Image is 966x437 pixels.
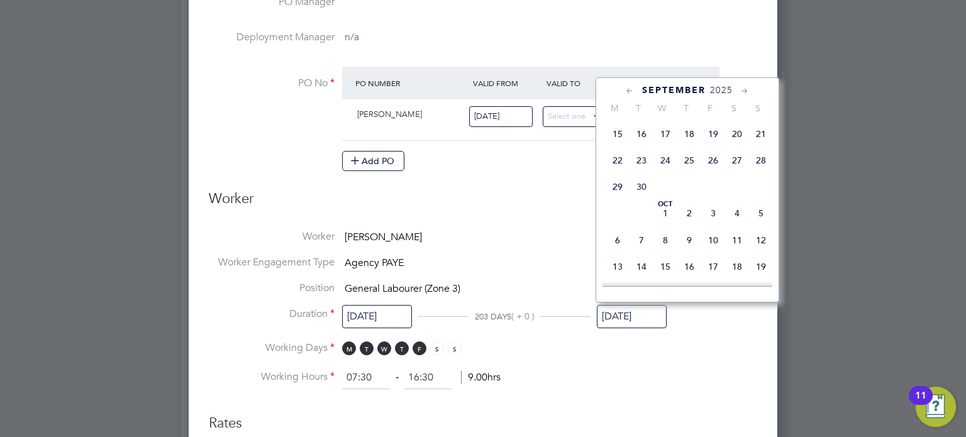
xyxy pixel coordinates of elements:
[630,228,653,252] span: 7
[725,228,749,252] span: 11
[749,148,773,172] span: 28
[653,228,677,252] span: 8
[677,228,701,252] span: 9
[677,148,701,172] span: 25
[597,305,667,328] input: Select one
[352,72,470,94] div: PO Number
[653,148,677,172] span: 24
[430,341,444,355] span: S
[606,148,630,172] span: 22
[616,72,690,94] div: Expiry
[710,85,733,96] span: 2025
[606,255,630,279] span: 13
[606,122,630,146] span: 15
[469,106,533,127] input: Select one
[470,72,543,94] div: Valid From
[342,305,412,328] input: Select one
[698,102,722,114] span: F
[626,102,650,114] span: T
[448,341,462,355] span: S
[630,122,653,146] span: 16
[653,201,677,225] span: 1
[511,311,535,322] span: ( + 0 )
[360,341,374,355] span: T
[701,255,725,279] span: 17
[395,341,409,355] span: T
[701,228,725,252] span: 10
[749,255,773,279] span: 19
[357,109,422,119] span: [PERSON_NAME]
[345,257,404,269] span: Agency PAYE
[725,255,749,279] span: 18
[674,102,698,114] span: T
[475,311,511,322] span: 203 DAYS
[345,282,460,295] span: General Labourer (Zone 3)
[209,341,335,355] label: Working Days
[606,175,630,199] span: 29
[602,102,626,114] span: M
[209,307,335,321] label: Duration
[377,341,391,355] span: W
[342,367,391,389] input: 08:00
[915,396,926,412] div: 11
[209,402,757,433] h3: Rates
[393,371,401,384] span: ‐
[209,370,335,384] label: Working Hours
[653,255,677,279] span: 15
[342,341,356,355] span: M
[653,201,677,207] span: Oct
[749,122,773,146] span: 21
[209,282,335,295] label: Position
[653,122,677,146] span: 17
[749,228,773,252] span: 12
[630,148,653,172] span: 23
[725,122,749,146] span: 20
[650,102,674,114] span: W
[701,201,725,225] span: 3
[725,201,749,225] span: 4
[345,31,359,43] span: n/a
[404,367,452,389] input: 17:00
[701,122,725,146] span: 19
[342,151,404,171] button: Add PO
[209,230,335,243] label: Worker
[461,371,501,384] span: 9.00hrs
[677,122,701,146] span: 18
[746,102,770,114] span: S
[916,387,956,427] button: Open Resource Center, 11 new notifications
[606,228,630,252] span: 6
[701,148,725,172] span: 26
[677,201,701,225] span: 2
[630,255,653,279] span: 14
[722,102,746,114] span: S
[642,85,706,96] span: September
[725,148,749,172] span: 27
[630,175,653,199] span: 30
[209,31,335,44] label: Deployment Manager
[209,256,335,269] label: Worker Engagement Type
[543,72,617,94] div: Valid To
[749,201,773,225] span: 5
[209,77,335,90] label: PO No
[345,231,422,243] span: [PERSON_NAME]
[413,341,426,355] span: F
[209,190,757,218] h3: Worker
[677,255,701,279] span: 16
[543,106,606,127] input: Select one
